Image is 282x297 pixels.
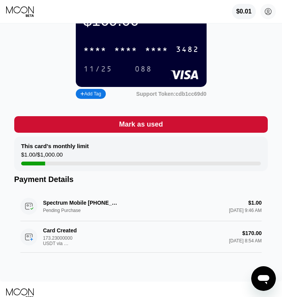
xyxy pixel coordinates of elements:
[76,89,106,99] div: Add Tag
[129,63,158,75] div: 088
[236,8,252,15] div: $0.01
[232,4,256,19] div: $0.01
[176,45,199,54] div: 3482
[83,65,112,74] div: 11/25
[21,151,63,162] div: $1.00 / $1,000.00
[119,120,163,129] div: Mark as used
[136,91,207,97] div: Support Token:cdb1cc69d0
[136,91,207,97] div: Support Token: cdb1cc69d0
[78,63,118,75] div: 11/25
[80,91,101,97] div: Add Tag
[135,65,152,74] div: 088
[14,175,268,184] div: Payment Details
[21,143,89,149] div: This card’s monthly limit
[14,116,268,133] div: Mark as used
[251,266,276,291] iframe: Button to launch messaging window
